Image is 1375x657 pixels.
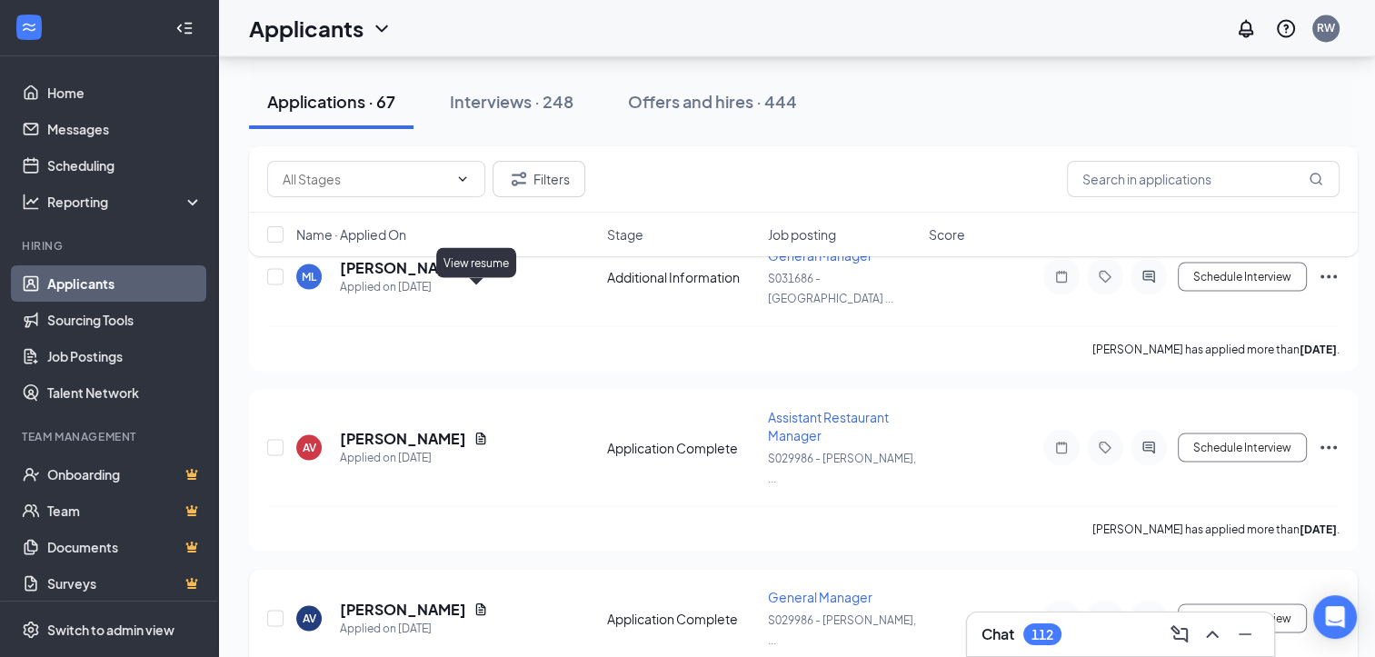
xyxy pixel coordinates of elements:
a: SurveysCrown [47,565,203,602]
svg: Minimize [1234,623,1256,645]
svg: Tag [1094,611,1116,625]
svg: ChevronDown [455,172,470,186]
svg: Notifications [1235,17,1257,39]
a: OnboardingCrown [47,456,203,493]
a: TeamCrown [47,493,203,529]
span: Stage [607,225,643,244]
h3: Chat [981,624,1014,644]
b: [DATE] [1300,522,1337,535]
a: Messages [47,111,203,147]
svg: Tag [1094,440,1116,454]
a: Scheduling [47,147,203,184]
button: ChevronUp [1198,620,1227,649]
a: Applicants [47,265,203,302]
h5: [PERSON_NAME] [340,599,466,619]
svg: Analysis [22,193,40,211]
div: AV [303,610,316,625]
span: General Manager [768,588,872,604]
input: All Stages [283,169,448,189]
svg: MagnifyingGlass [1309,172,1323,186]
div: Applied on [DATE] [340,619,488,637]
svg: Tag [1094,269,1116,284]
div: AV [303,439,316,454]
a: Job Postings [47,338,203,374]
a: Talent Network [47,374,203,411]
div: Applied on [DATE] [340,277,488,295]
svg: ChevronUp [1201,623,1223,645]
svg: Note [1051,611,1072,625]
svg: Note [1051,269,1072,284]
div: ML [302,268,316,284]
div: Application Complete [607,438,757,456]
div: Application Complete [607,609,757,627]
svg: ComposeMessage [1169,623,1191,645]
span: S029986 - [PERSON_NAME], ... [768,612,916,646]
input: Search in applications [1067,161,1340,197]
svg: Document [473,431,488,445]
p: [PERSON_NAME] has applied more than . [1092,521,1340,536]
div: 112 [1031,627,1053,642]
div: Team Management [22,429,199,444]
svg: ActiveChat [1138,611,1160,625]
button: Schedule Interview [1178,603,1307,632]
span: Assistant Restaurant Manager [768,408,889,443]
b: [DATE] [1300,342,1337,355]
div: Applied on [DATE] [340,448,488,466]
span: S031686 - [GEOGRAPHIC_DATA] ... [768,271,893,304]
svg: ChevronDown [371,17,393,39]
div: Switch to admin view [47,621,174,639]
div: Open Intercom Messenger [1313,595,1357,639]
span: Score [929,225,965,244]
a: Home [47,75,203,111]
a: DocumentsCrown [47,529,203,565]
button: Filter Filters [493,161,585,197]
svg: Ellipses [1318,265,1340,287]
div: Reporting [47,193,204,211]
div: View resume [436,247,516,277]
div: Additional Information [607,267,757,285]
div: RW [1317,20,1335,35]
a: Sourcing Tools [47,302,203,338]
svg: Settings [22,621,40,639]
span: Name · Applied On [296,225,406,244]
svg: ActiveChat [1138,440,1160,454]
span: Job posting [768,225,836,244]
svg: Document [473,602,488,616]
button: ComposeMessage [1165,620,1194,649]
svg: Collapse [175,19,194,37]
button: Schedule Interview [1178,433,1307,462]
h5: [PERSON_NAME] [340,428,466,448]
div: Applications · 67 [267,90,395,113]
svg: ActiveChat [1138,269,1160,284]
span: S029986 - [PERSON_NAME], ... [768,451,916,484]
svg: QuestionInfo [1275,17,1297,39]
svg: Ellipses [1318,436,1340,458]
div: Interviews · 248 [450,90,573,113]
button: Minimize [1231,620,1260,649]
div: Offers and hires · 444 [628,90,797,113]
div: Hiring [22,238,199,254]
p: [PERSON_NAME] has applied more than . [1092,341,1340,356]
button: Schedule Interview [1178,262,1307,291]
svg: Filter [508,168,530,190]
h1: Applicants [249,13,364,44]
svg: WorkstreamLogo [20,18,38,36]
svg: Note [1051,440,1072,454]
